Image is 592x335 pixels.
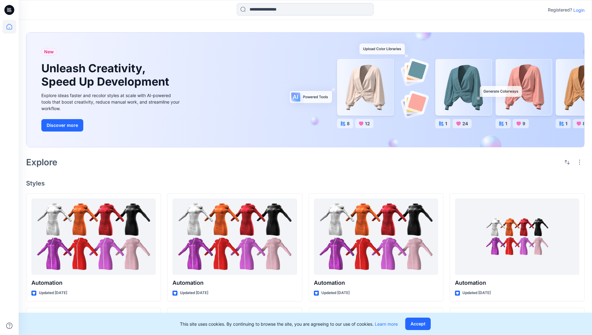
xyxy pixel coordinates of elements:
[462,290,491,296] p: Updated [DATE]
[455,279,579,287] p: Automation
[39,290,67,296] p: Updated [DATE]
[31,279,156,287] p: Automation
[172,279,297,287] p: Automation
[41,92,181,112] div: Explore ideas faster and recolor styles at scale with AI-powered tools that boost creativity, red...
[26,180,585,187] h4: Styles
[41,62,172,88] h1: Unleash Creativity, Speed Up Development
[314,279,438,287] p: Automation
[41,119,181,132] a: Discover more
[405,318,431,330] button: Accept
[573,7,585,13] p: Login
[180,321,398,327] p: This site uses cookies. By continuing to browse the site, you are agreeing to our use of cookies.
[172,199,297,275] a: Automation
[375,321,398,327] a: Learn more
[321,290,350,296] p: Updated [DATE]
[548,6,572,14] p: Registered?
[180,290,208,296] p: Updated [DATE]
[31,199,156,275] a: Automation
[41,119,83,132] button: Discover more
[455,199,579,275] a: Automation
[44,48,54,56] span: New
[26,157,57,167] h2: Explore
[314,199,438,275] a: Automation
